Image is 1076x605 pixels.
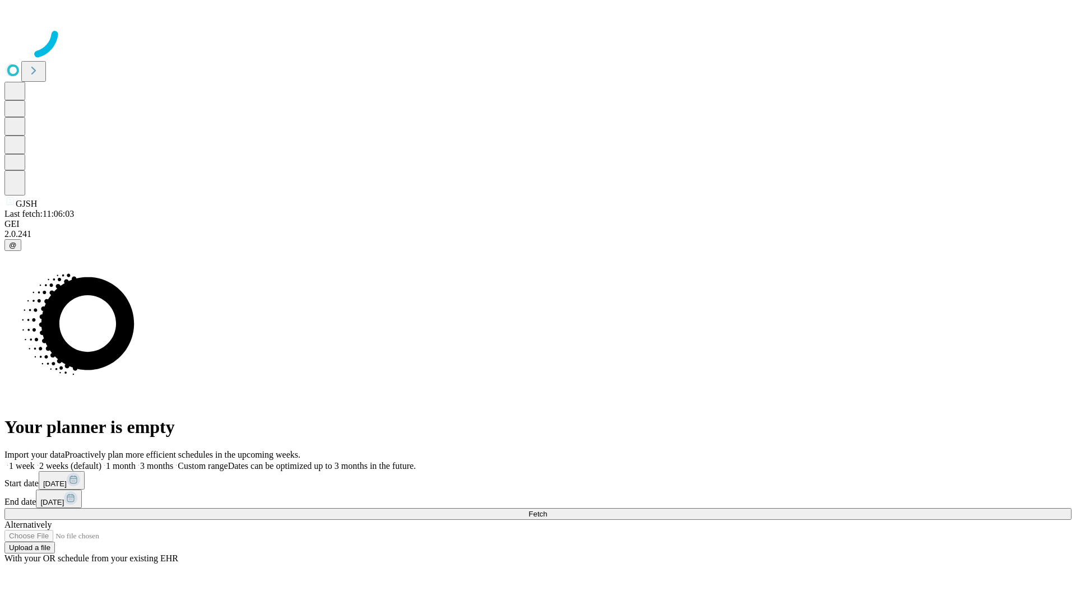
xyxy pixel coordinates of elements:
[16,199,37,208] span: GJSH
[140,461,173,471] span: 3 months
[9,461,35,471] span: 1 week
[4,219,1072,229] div: GEI
[9,241,17,249] span: @
[528,510,547,518] span: Fetch
[4,520,52,529] span: Alternatively
[39,461,101,471] span: 2 weeks (default)
[4,542,55,553] button: Upload a file
[4,553,178,563] span: With your OR schedule from your existing EHR
[36,490,82,508] button: [DATE]
[4,508,1072,520] button: Fetch
[4,239,21,251] button: @
[43,480,67,488] span: [DATE]
[106,461,136,471] span: 1 month
[4,229,1072,239] div: 2.0.241
[40,498,64,506] span: [DATE]
[178,461,228,471] span: Custom range
[228,461,416,471] span: Dates can be optimized up to 3 months in the future.
[65,450,300,459] span: Proactively plan more efficient schedules in the upcoming weeks.
[4,490,1072,508] div: End date
[4,209,74,218] span: Last fetch: 11:06:03
[4,471,1072,490] div: Start date
[39,471,85,490] button: [DATE]
[4,417,1072,438] h1: Your planner is empty
[4,450,65,459] span: Import your data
